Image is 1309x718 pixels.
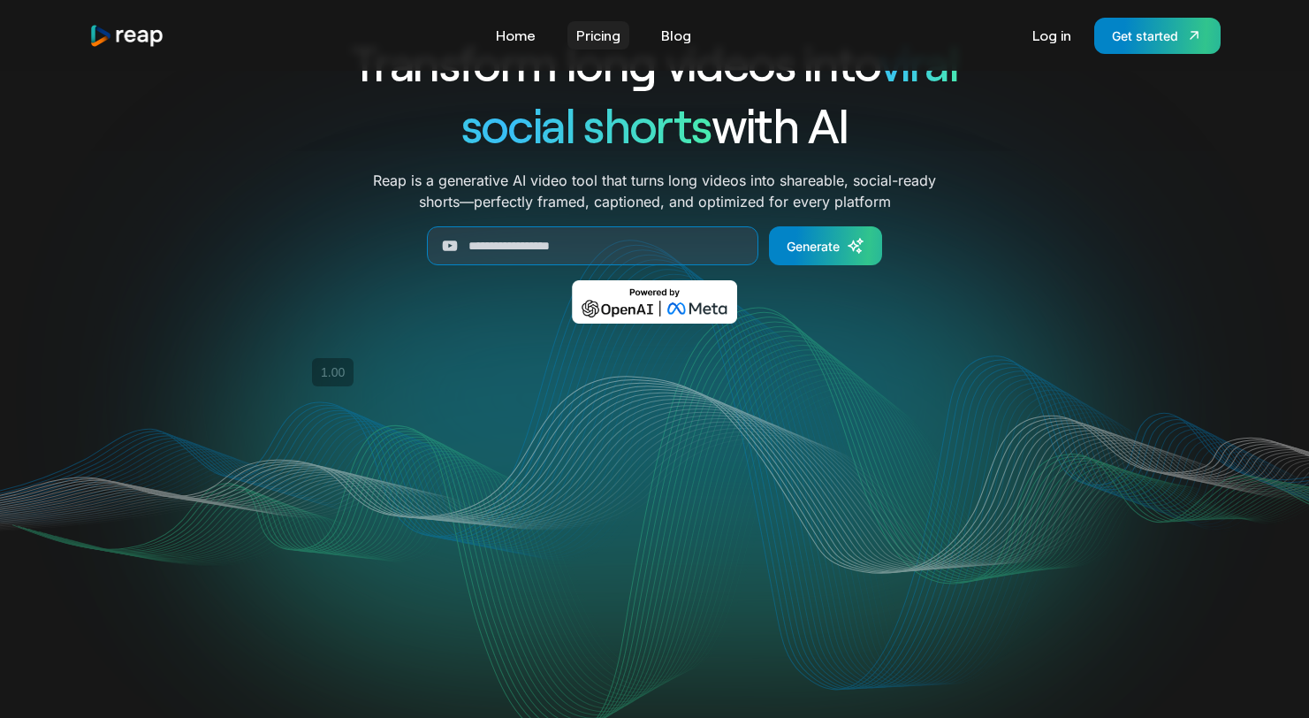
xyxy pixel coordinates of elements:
a: Get started [1094,18,1221,54]
a: Home [487,21,544,50]
a: Pricing [567,21,629,50]
video: Your browser does not support the video tag. [299,349,1010,706]
div: Generate [787,237,840,256]
a: Generate [769,226,882,265]
a: home [89,24,165,48]
div: Get started [1112,27,1178,45]
h1: with AI [287,94,1023,156]
a: Blog [652,21,700,50]
p: Reap is a generative AI video tool that turns long videos into shareable, social-ready shorts—per... [373,170,936,212]
a: Log in [1024,21,1080,50]
img: Powered by OpenAI & Meta [572,280,737,324]
span: social shorts [461,95,712,153]
form: Generate Form [287,226,1023,265]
